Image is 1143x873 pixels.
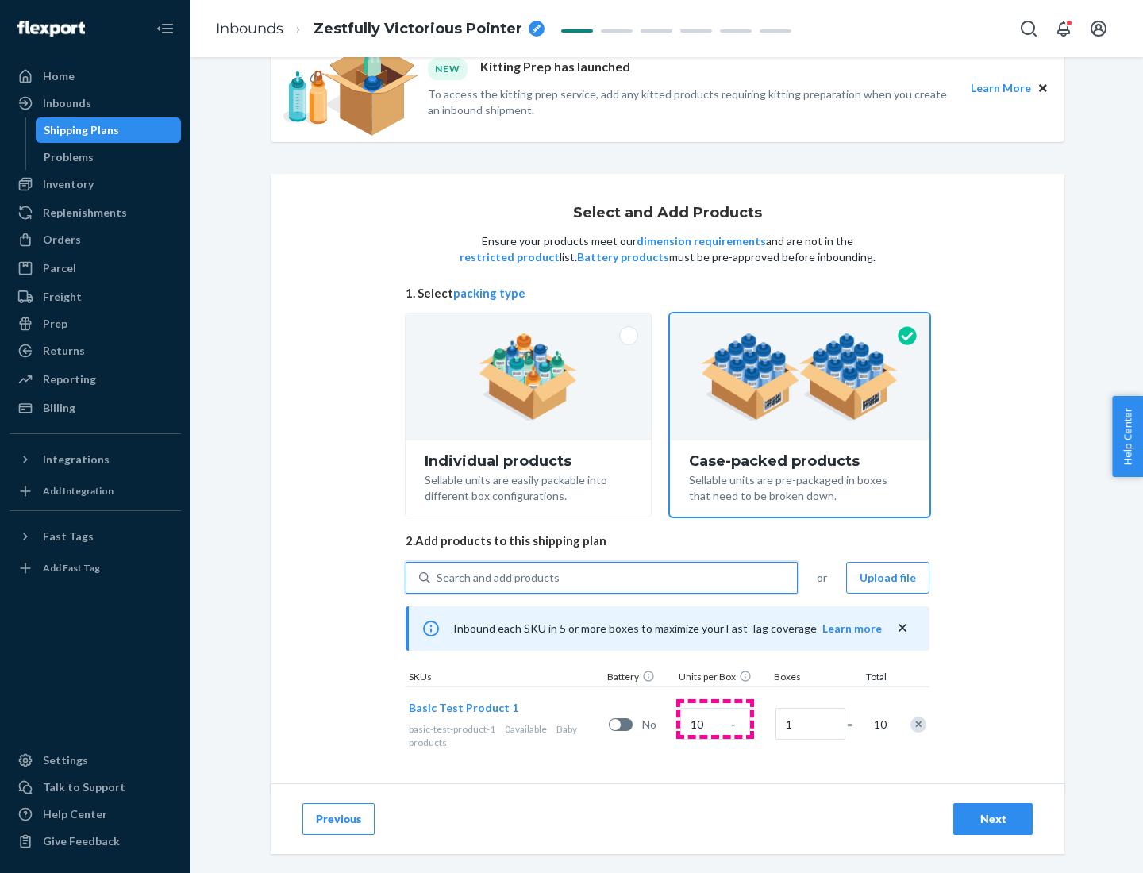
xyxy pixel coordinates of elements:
button: close [895,620,910,636]
button: Give Feedback [10,829,181,854]
div: Billing [43,400,75,416]
a: Add Fast Tag [10,556,181,581]
button: Learn more [822,621,882,636]
div: Integrations [43,452,110,467]
div: SKUs [406,670,604,686]
div: Inbound each SKU in 5 or more boxes to maximize your Fast Tag coverage [406,606,929,651]
div: Fast Tags [43,529,94,544]
div: Remove Item [910,717,926,733]
button: Next [953,803,1033,835]
a: Billing [10,395,181,421]
div: Boxes [771,670,850,686]
a: Home [10,63,181,89]
a: Inbounds [216,20,283,37]
div: Orders [43,232,81,248]
a: Settings [10,748,181,773]
a: Help Center [10,802,181,827]
a: Shipping Plans [36,117,182,143]
div: Returns [43,343,85,359]
span: 1. Select [406,285,929,302]
a: Prep [10,311,181,337]
div: Reporting [43,371,96,387]
span: or [817,570,827,586]
button: Fast Tags [10,524,181,549]
a: Parcel [10,256,181,281]
div: Battery [604,670,675,686]
h1: Select and Add Products [573,206,762,221]
img: individual-pack.facf35554cb0f1810c75b2bd6df2d64e.png [479,333,578,421]
button: Close Navigation [149,13,181,44]
div: Inbounds [43,95,91,111]
span: Basic Test Product 1 [409,701,518,714]
button: Learn More [971,79,1031,97]
div: Replenishments [43,205,127,221]
a: Returns [10,338,181,363]
span: 0 available [505,723,547,735]
button: Upload file [846,562,929,594]
button: Help Center [1112,396,1143,477]
button: Integrations [10,447,181,472]
span: = [847,717,863,733]
div: Inventory [43,176,94,192]
p: To access the kitting prep service, add any kitted products requiring kitting preparation when yo... [428,87,956,118]
button: Previous [302,803,375,835]
a: Inbounds [10,90,181,116]
div: Prep [43,316,67,332]
div: Units per Box [675,670,771,686]
span: basic-test-product-1 [409,723,495,735]
div: Talk to Support [43,779,125,795]
div: Add Integration [43,484,114,498]
a: Inventory [10,171,181,197]
a: Problems [36,144,182,170]
button: Basic Test Product 1 [409,700,518,716]
button: Open Search Box [1013,13,1045,44]
div: Baby products [409,722,602,749]
button: Open account menu [1083,13,1114,44]
div: Case-packed products [689,453,910,469]
span: No [642,717,674,733]
div: Total [850,670,890,686]
ol: breadcrumbs [203,6,557,52]
div: Add Fast Tag [43,561,100,575]
span: 10 [871,717,887,733]
div: Sellable units are pre-packaged in boxes that need to be broken down. [689,469,910,504]
button: restricted product [460,249,560,265]
a: Add Integration [10,479,181,504]
button: Open notifications [1048,13,1079,44]
div: Individual products [425,453,632,469]
div: Parcel [43,260,76,276]
img: case-pack.59cecea509d18c883b923b81aeac6d0b.png [701,333,899,421]
div: Next [967,811,1019,827]
a: Talk to Support [10,775,181,800]
p: Ensure your products meet our and are not in the list. must be pre-approved before inbounding. [458,233,877,265]
input: Number of boxes [775,708,845,740]
div: Sellable units are easily packable into different box configurations. [425,469,632,504]
span: 2. Add products to this shipping plan [406,533,929,549]
div: Problems [44,149,94,165]
div: Search and add products [437,570,560,586]
a: Orders [10,227,181,252]
div: Freight [43,289,82,305]
a: Freight [10,284,181,310]
a: Reporting [10,367,181,392]
img: Flexport logo [17,21,85,37]
div: NEW [428,58,468,79]
span: Zestfully Victorious Pointer [314,19,522,40]
a: Replenishments [10,200,181,225]
p: Kitting Prep has launched [480,58,630,79]
button: packing type [453,285,525,302]
div: Shipping Plans [44,122,119,138]
div: Give Feedback [43,833,120,849]
button: dimension requirements [637,233,766,249]
button: Close [1034,79,1052,97]
button: Battery products [577,249,669,265]
input: Case Quantity [680,708,750,740]
div: Settings [43,752,88,768]
div: Help Center [43,806,107,822]
div: Home [43,68,75,84]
